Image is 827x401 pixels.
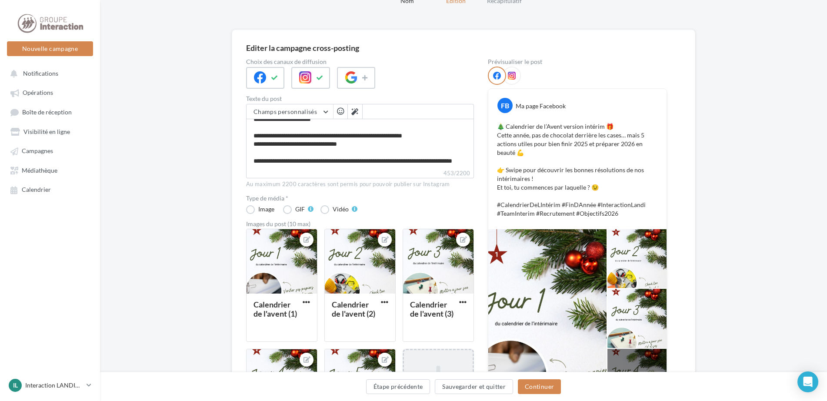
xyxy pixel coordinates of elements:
div: Calendrier de l'avent (1) [253,300,297,318]
a: Médiathèque [5,162,95,178]
button: Continuer [518,379,561,394]
div: Ma page Facebook [516,102,566,110]
div: Image [258,206,274,212]
div: +2 [629,368,645,388]
span: Campagnes [22,147,53,155]
div: FB [497,98,513,113]
span: Visibilité en ligne [23,128,70,135]
span: Boîte de réception [22,108,72,116]
div: Au maximum 2200 caractères sont permis pour pouvoir publier sur Instagram [246,180,474,188]
label: Choix des canaux de diffusion [246,59,474,65]
a: Boîte de réception [5,104,95,120]
a: IL Interaction LANDIVISIAU [7,377,93,394]
a: Visibilité en ligne [5,124,95,139]
label: Type de média * [246,195,474,201]
a: Opérations [5,84,95,100]
div: Prévisualiser le post [488,59,667,65]
span: Notifications [23,70,58,77]
div: Editer la campagne cross-posting [246,44,359,52]
div: Vidéo [333,206,349,212]
span: Opérations [23,89,53,97]
span: Médiathèque [22,167,57,174]
a: Campagnes [5,143,95,158]
span: Champs personnalisés [253,108,317,115]
button: Sauvegarder et quitter [435,379,513,394]
button: Notifications [5,65,91,81]
label: Texte du post [246,96,474,102]
div: Open Intercom Messenger [797,371,818,392]
span: IL [13,381,18,390]
button: Champs personnalisés [247,104,333,119]
div: Calendrier de l'avent (2) [332,300,375,318]
p: 🎄 Calendrier de l’Avent version intérim 🎁 Cette année, pas de chocolat derrière les cases… mais 5... [497,122,658,218]
button: Nouvelle campagne [7,41,93,56]
div: Images du post (10 max) [246,221,474,227]
p: Interaction LANDIVISIAU [25,381,83,390]
label: 453/2200 [246,169,474,178]
span: Calendrier [22,186,51,194]
div: Calendrier de l'avent (3) [410,300,454,318]
button: Étape précédente [366,379,430,394]
a: Calendrier [5,181,95,197]
div: GIF [295,206,305,212]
